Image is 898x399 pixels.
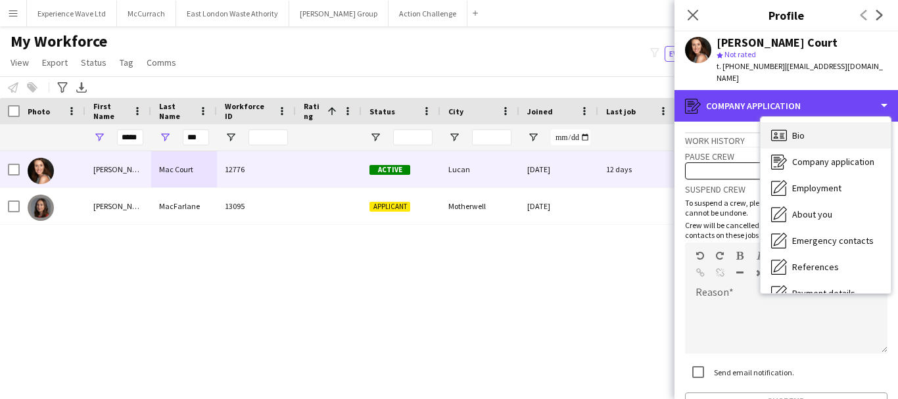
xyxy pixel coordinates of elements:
div: Mac Court [151,151,217,187]
span: Emergency contacts [792,235,874,246]
div: Lucan [440,151,519,187]
h3: Suspend crew [685,183,887,195]
span: Bio [792,129,805,141]
button: McCurrach [117,1,176,26]
span: Last job [606,106,636,116]
div: Company application [674,90,898,122]
div: Emergency contacts [761,227,891,254]
span: Not rated [724,49,756,59]
input: City Filter Input [472,129,511,145]
button: Open Filter Menu [369,131,381,143]
span: Applicant [369,202,410,212]
span: Joined [527,106,553,116]
span: Comms [147,57,176,68]
button: [PERSON_NAME] Group [289,1,389,26]
div: [DATE] [519,188,598,224]
button: Clear Formatting [755,268,764,278]
div: About you [761,201,891,227]
h3: Profile [674,7,898,24]
div: References [761,254,891,280]
div: Motherwell [440,188,519,224]
div: Work history [685,132,887,147]
p: To suspend a crew, please specify a reason. This action cannot be undone. [685,198,887,218]
button: Experience Wave Ltd [27,1,117,26]
span: City [448,106,463,116]
button: Action Challenge [389,1,467,26]
div: [DATE] [519,151,598,187]
div: Bio [761,122,891,149]
input: Status Filter Input [393,129,433,145]
button: Open Filter Menu [527,131,539,143]
span: Employment [792,182,841,194]
span: Export [42,57,68,68]
a: Status [76,54,112,71]
span: View [11,57,29,68]
button: Italic [755,250,764,261]
span: First Name [93,101,128,121]
div: Employment [761,175,891,201]
a: View [5,54,34,71]
div: [PERSON_NAME] [85,188,151,224]
button: Open Filter Menu [225,131,237,143]
button: Redo [715,250,724,261]
app-action-btn: Advanced filters [55,80,70,95]
span: Status [369,106,395,116]
span: My Workforce [11,32,107,51]
img: Katie Mac Court [28,158,54,184]
div: 12 days [598,151,677,187]
input: First Name Filter Input [117,129,143,145]
span: Rating [304,101,322,121]
h3: Pause crew [685,151,887,162]
div: 13095 [217,188,296,224]
div: MacFarlane [151,188,217,224]
span: t. [PHONE_NUMBER] [717,61,785,71]
div: [PERSON_NAME] [85,151,151,187]
a: Export [37,54,73,71]
span: | [EMAIL_ADDRESS][DOMAIN_NAME] [717,61,883,83]
a: Comms [141,54,181,71]
button: Horizontal Line [735,268,744,278]
button: Open Filter Menu [93,131,105,143]
button: Open Filter Menu [448,131,460,143]
button: Everyone4,788 [665,46,730,62]
span: About you [792,208,832,220]
span: Status [81,57,106,68]
button: Undo [696,250,705,261]
button: Open Filter Menu [159,131,171,143]
span: References [792,261,839,273]
span: Workforce ID [225,101,272,121]
div: Company application [761,149,891,175]
div: Payment details [761,280,891,306]
span: Company application [792,156,874,168]
input: Joined Filter Input [551,129,590,145]
span: Tag [120,57,133,68]
span: Last Name [159,101,193,121]
button: Pause [685,162,887,179]
img: Katie MacFarlane [28,195,54,221]
label: Send email notification. [711,367,794,377]
button: East London Waste Athority [176,1,289,26]
span: Payment details [792,287,855,299]
input: Last Name Filter Input [183,129,209,145]
div: [PERSON_NAME] Court [717,37,838,49]
span: Active [369,165,410,175]
div: 12776 [217,151,296,187]
a: Tag [114,54,139,71]
p: Crew will be cancelled on all future jobs and primary contacts on these jobs will be notified. [685,220,887,240]
app-action-btn: Export XLSX [74,80,89,95]
input: Workforce ID Filter Input [248,129,288,145]
span: Photo [28,106,50,116]
button: Bold [735,250,744,261]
